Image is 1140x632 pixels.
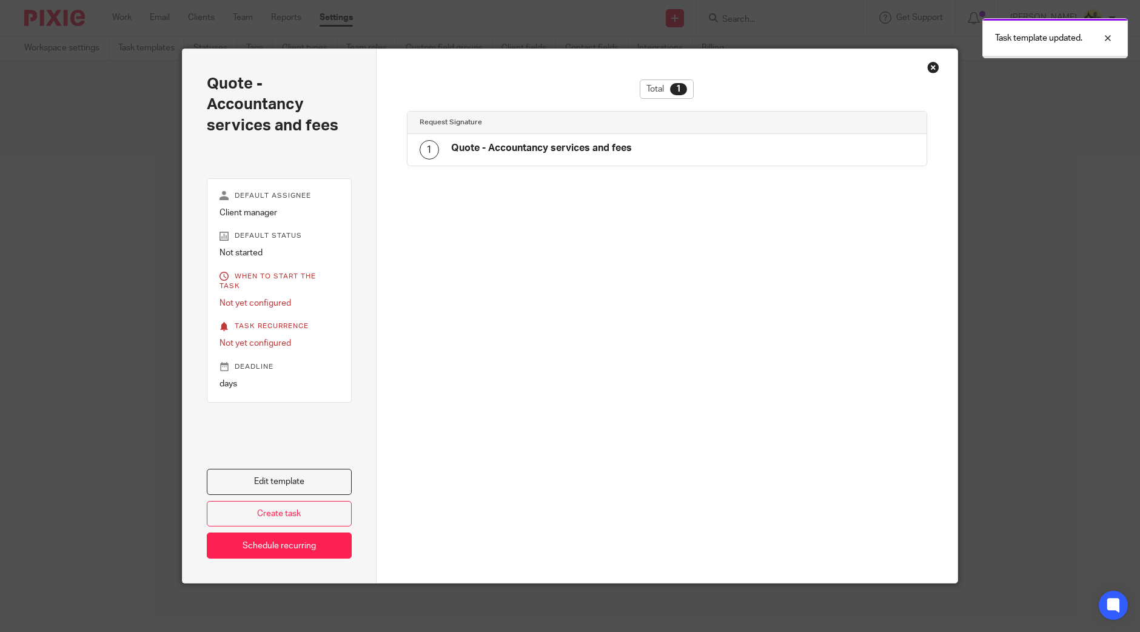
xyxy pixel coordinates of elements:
div: 1 [420,140,439,160]
a: Edit template [207,469,352,495]
p: Deadline [220,362,339,372]
p: Client manager [220,207,339,219]
p: When to start the task [220,272,339,291]
a: Create task [207,501,352,527]
h2: Quote - Accountancy services and fees [207,73,352,136]
p: Default assignee [220,191,339,201]
p: Not yet configured [220,337,339,349]
p: Task template updated. [995,32,1082,44]
div: Total [640,79,694,99]
a: Schedule recurring [207,533,352,559]
p: days [220,378,339,390]
div: Close this dialog window [927,61,939,73]
p: Task recurrence [220,321,339,331]
p: Not yet configured [220,297,339,309]
h4: Request Signature [420,118,667,127]
p: Default status [220,231,339,241]
h4: Quote - Accountancy services and fees [451,142,632,155]
div: 1 [670,83,687,95]
p: Not started [220,247,339,259]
